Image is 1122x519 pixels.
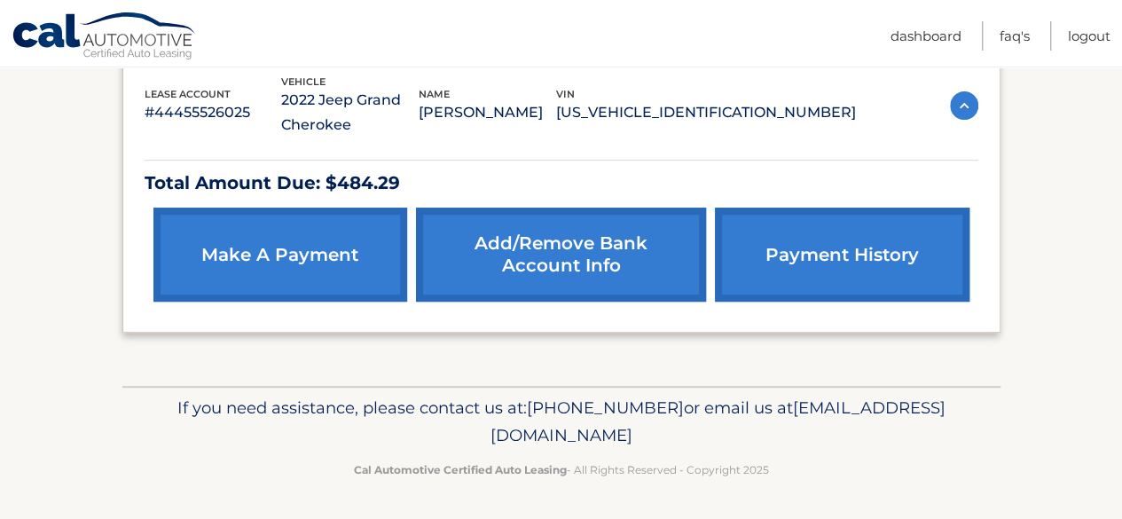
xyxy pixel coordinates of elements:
a: Dashboard [891,21,961,51]
a: make a payment [153,208,407,302]
span: name [419,88,450,100]
a: Add/Remove bank account info [416,208,706,302]
a: FAQ's [1000,21,1030,51]
p: - All Rights Reserved - Copyright 2025 [134,460,989,479]
span: vin [556,88,575,100]
p: Total Amount Due: $484.29 [145,168,978,199]
strong: Cal Automotive Certified Auto Leasing [354,463,567,476]
a: Logout [1068,21,1110,51]
p: #44455526025 [145,100,282,125]
p: If you need assistance, please contact us at: or email us at [134,394,989,451]
span: [PHONE_NUMBER] [527,397,684,418]
span: lease account [145,88,231,100]
p: [PERSON_NAME] [419,100,556,125]
a: Cal Automotive [12,12,198,63]
p: [US_VEHICLE_IDENTIFICATION_NUMBER] [556,100,856,125]
p: 2022 Jeep Grand Cherokee [281,88,419,138]
img: accordion-active.svg [950,91,978,120]
a: payment history [715,208,969,302]
span: vehicle [281,75,326,88]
